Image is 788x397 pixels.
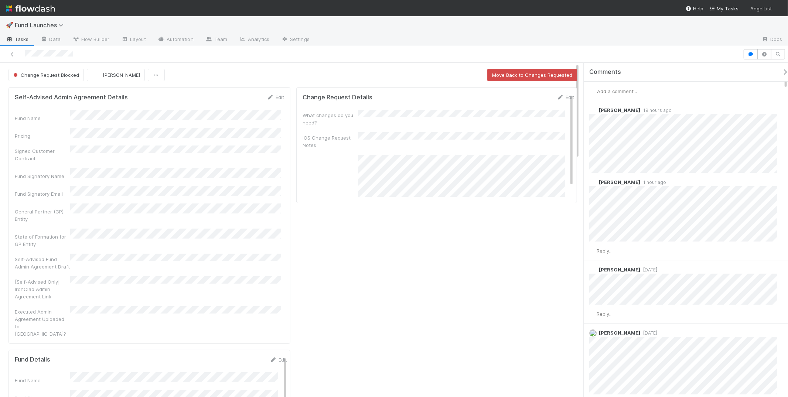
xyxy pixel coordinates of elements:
[597,88,637,94] span: Add a comment...
[557,94,574,100] a: Edit
[589,247,597,254] img: avatar_218ae7b5-dcd5-4ccc-b5d5-7cc00ae2934f.png
[270,357,287,363] a: Edit
[775,5,782,13] img: avatar_218ae7b5-dcd5-4ccc-b5d5-7cc00ae2934f.png
[115,34,152,46] a: Layout
[599,179,640,185] span: [PERSON_NAME]
[597,248,613,254] span: Reply...
[640,179,666,185] span: 1 hour ago
[597,311,613,317] span: Reply...
[589,266,597,274] img: avatar_892eb56c-5b5a-46db-bf0b-2a9023d0e8f8.png
[599,330,640,336] span: [PERSON_NAME]
[12,72,79,78] span: Change Request Blocked
[640,107,672,113] span: 19 hours ago
[589,329,597,337] img: avatar_4537bd4c-4858-493e-bfbc-3d3699bd7db3.png
[750,6,772,11] span: AngelList
[15,208,70,223] div: General Partner (GP) Entity
[66,34,115,46] a: Flow Builder
[589,106,597,114] img: avatar_04f2f553-352a-453f-b9fb-c6074dc60769.png
[6,35,29,43] span: Tasks
[15,377,70,384] div: Fund Name
[599,107,640,113] span: [PERSON_NAME]
[15,147,70,162] div: Signed Customer Contract
[709,5,738,12] a: My Tasks
[487,69,577,81] button: Move Back to Changes Requested
[87,69,145,81] button: [PERSON_NAME]
[93,71,100,79] img: avatar_04f2f553-352a-453f-b9fb-c6074dc60769.png
[15,233,70,248] div: State of Formation for GP Entity
[15,308,70,338] div: Executed Admin Agreement Uploaded to [GEOGRAPHIC_DATA]?
[15,356,50,363] h5: Fund Details
[8,69,84,81] button: Change Request Blocked
[275,34,315,46] a: Settings
[152,34,199,46] a: Automation
[15,278,70,300] div: [Self-Advised Only] IronClad Admin Agreement Link
[589,68,621,76] span: Comments
[589,310,597,318] img: avatar_218ae7b5-dcd5-4ccc-b5d5-7cc00ae2934f.png
[15,132,70,140] div: Pricing
[709,6,738,11] span: My Tasks
[15,190,70,198] div: Fund Signatory Email
[756,34,788,46] a: Docs
[686,5,703,12] div: Help
[640,267,657,273] span: [DATE]
[640,330,657,336] span: [DATE]
[303,112,358,126] div: What changes do you need?
[233,34,275,46] a: Analytics
[15,256,70,270] div: Self-Advised Fund Admin Agreement Draft
[15,21,67,29] span: Fund Launches
[15,94,128,101] h5: Self-Advised Admin Agreement Details
[15,172,70,180] div: Fund Signatory Name
[15,114,70,122] div: Fund Name
[599,267,640,273] span: [PERSON_NAME]
[589,179,597,186] img: avatar_e764f80f-affb-48ed-b536-deace7b998a7.png
[590,88,597,95] img: avatar_218ae7b5-dcd5-4ccc-b5d5-7cc00ae2934f.png
[103,72,140,78] span: [PERSON_NAME]
[6,22,13,28] span: 🚀
[199,34,233,46] a: Team
[303,94,372,101] h5: Change Request Details
[72,35,109,43] span: Flow Builder
[35,34,66,46] a: Data
[6,2,55,15] img: logo-inverted-e16ddd16eac7371096b0.svg
[303,134,358,149] div: IOS Change Request Notes
[267,94,284,100] a: Edit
